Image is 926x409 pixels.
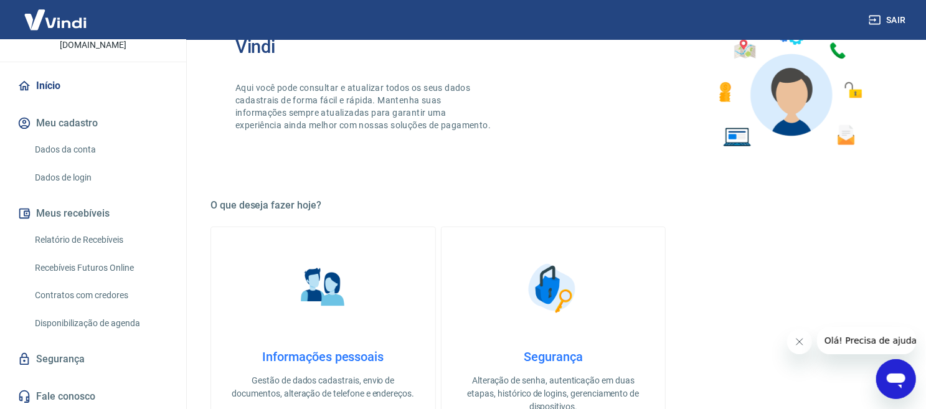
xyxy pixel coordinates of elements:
a: Recebíveis Futuros Online [30,255,171,281]
a: Contratos com credores [30,283,171,308]
img: Imagem de um avatar masculino com diversos icones exemplificando as funcionalidades do gerenciado... [708,17,871,154]
button: Meu cadastro [15,110,171,137]
h2: Bem-vindo(a) ao gerenciador de conta Vindi [235,17,554,57]
a: Dados de login [30,165,171,190]
iframe: Mensagem da empresa [817,327,916,354]
img: Segurança [522,257,584,319]
iframe: Botão para abrir a janela de mensagens [876,359,916,399]
img: Vindi [15,1,96,39]
h4: Informações pessoais [231,349,415,364]
a: Relatório de Recebíveis [30,227,171,253]
p: Gestão de dados cadastrais, envio de documentos, alteração de telefone e endereços. [231,374,415,400]
a: Início [15,72,171,100]
a: Segurança [15,346,171,373]
a: Dados da conta [30,137,171,162]
a: Disponibilização de agenda [30,311,171,336]
h5: O que deseja fazer hoje? [210,199,896,212]
span: Olá! Precisa de ajuda? [7,9,105,19]
button: Sair [866,9,911,32]
img: Informações pessoais [292,257,354,319]
h4: Segurança [461,349,646,364]
button: Meus recebíveis [15,200,171,227]
iframe: Fechar mensagem [787,329,812,354]
p: Aqui você pode consultar e atualizar todos os seus dados cadastrais de forma fácil e rápida. Mant... [235,82,493,131]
